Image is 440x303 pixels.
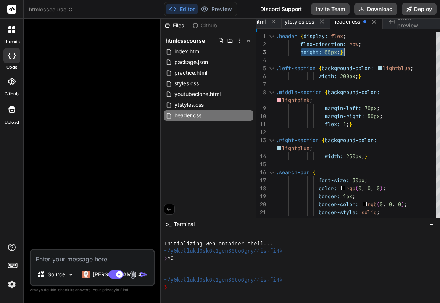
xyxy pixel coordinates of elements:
[164,240,273,248] span: Initializing WebContainer shell...
[267,88,277,96] div: Click to collapse the range.
[161,22,189,29] div: Files
[276,137,319,144] span: .right-section
[276,89,322,96] span: .middle-section
[340,73,355,80] span: 200px
[389,201,392,208] span: 0
[352,177,364,184] span: 30px
[377,201,380,208] span: (
[256,184,266,192] div: 18
[167,255,174,262] span: ^C
[140,271,148,278] img: icon
[300,41,346,48] span: flex-direction:
[401,201,404,208] span: )
[367,113,380,120] span: 50px
[29,6,73,13] span: htmlcsscourse
[319,65,322,72] span: {
[5,278,18,291] img: settings
[367,201,377,208] span: rgb
[325,49,337,56] span: 55px
[331,33,343,40] span: flex
[256,136,266,144] div: 13
[256,216,266,224] div: 22
[276,33,297,40] span: .header
[267,136,277,144] div: Click to collapse the range.
[319,209,358,216] span: border-style:
[325,105,361,112] span: margin-left:
[354,3,397,15] button: Download
[256,88,266,96] div: 8
[309,145,313,152] span: ;
[397,14,434,29] span: Show preview
[325,89,328,96] span: {
[325,153,343,160] span: width:
[319,177,349,184] span: font-size:
[174,68,208,77] span: practice.html
[380,185,383,192] span: )
[358,185,361,192] span: 0
[377,209,380,216] span: ;
[349,41,358,48] span: row
[276,169,309,176] span: .search-bar
[343,193,352,200] span: 1px
[267,64,277,72] div: Click to collapse the range.
[430,220,434,228] span: −
[189,22,221,29] div: Github
[361,209,377,216] span: solid
[380,201,383,208] span: 0
[256,152,266,160] div: 14
[256,208,266,216] div: 21
[166,37,205,45] span: htmlcsscourse
[267,32,277,40] div: Click to collapse the range.
[392,201,395,208] span: ,
[325,113,364,120] span: margin-right:
[267,168,277,176] div: Click to collapse the range.
[309,97,313,104] span: ;
[303,33,328,40] span: display:
[6,64,17,71] label: code
[428,218,435,230] button: −
[282,97,309,104] span: lightpink
[355,73,358,80] span: ;
[364,177,367,184] span: ;
[174,79,200,88] span: styles.css
[102,287,116,292] span: privacy
[325,137,377,144] span: background-color:
[346,153,361,160] span: 250px
[174,111,202,120] span: header.css
[256,80,266,88] div: 7
[256,168,266,176] div: 16
[352,193,355,200] span: ;
[377,105,380,112] span: ;
[256,112,266,120] div: 10
[5,91,19,97] label: GitHub
[256,192,266,200] div: 19
[333,18,360,26] span: header.css
[256,120,266,128] div: 11
[349,121,352,128] span: }
[410,65,413,72] span: ;
[355,185,358,192] span: (
[256,72,266,80] div: 6
[319,193,340,200] span: border:
[256,32,266,40] div: 1
[166,220,171,228] span: >_
[166,4,198,14] button: Editor
[174,90,221,99] span: youtubeclone.html
[380,113,383,120] span: ;
[371,185,374,192] span: ,
[164,284,167,291] span: ❯
[367,185,371,192] span: 0
[311,3,350,15] button: Invite Team
[340,49,343,56] span: }
[322,65,374,72] span: background-color:
[361,185,364,192] span: ,
[174,47,201,56] span: index.html
[256,40,266,48] div: 2
[319,201,358,208] span: border-color:
[346,185,355,192] span: rgb
[256,64,266,72] div: 5
[383,201,386,208] span: ,
[364,105,377,112] span: 70px
[256,160,266,168] div: 15
[5,119,19,126] label: Upload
